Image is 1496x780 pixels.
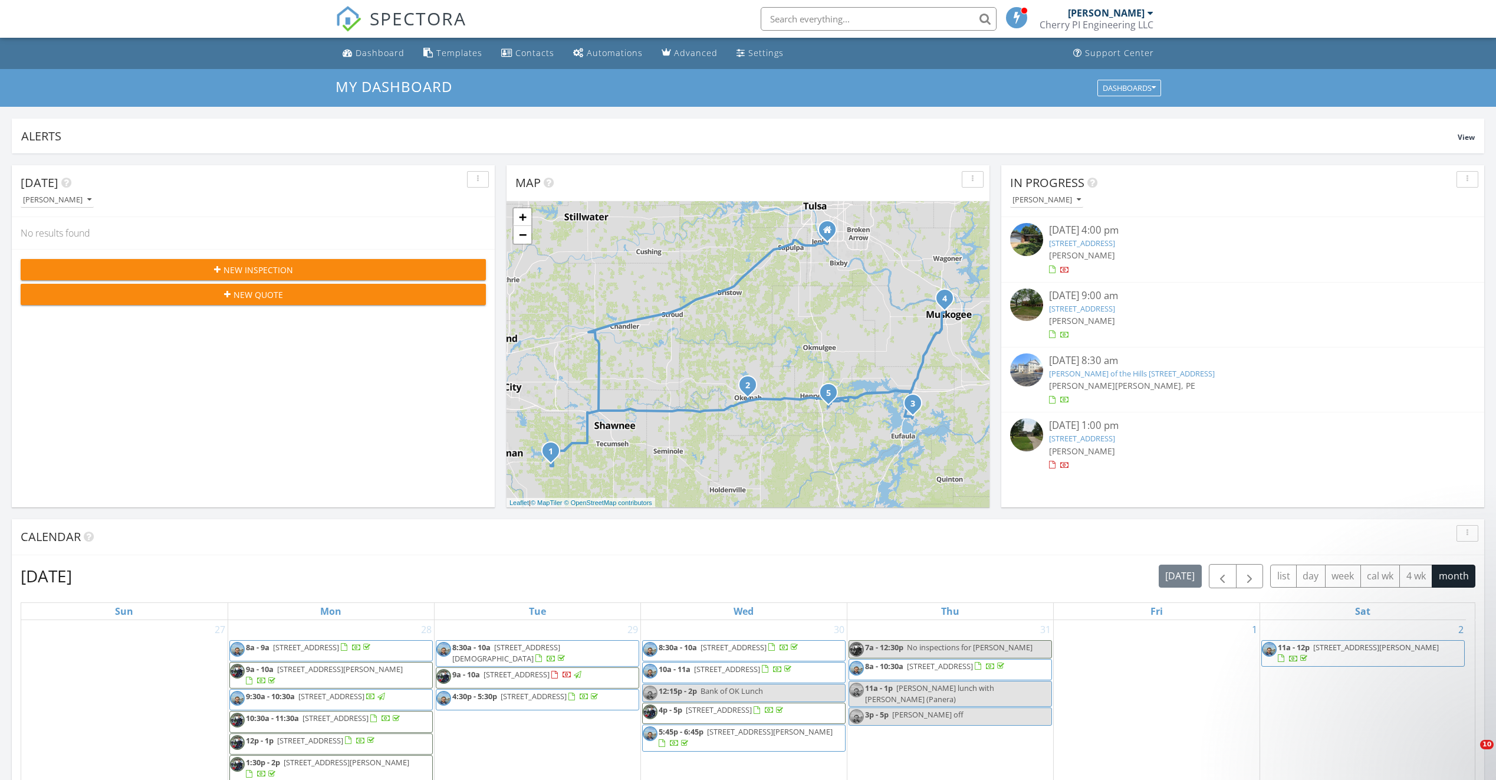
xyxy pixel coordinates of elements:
[849,683,864,697] img: 20210109_141743_002.jpg
[229,689,433,710] a: 9:30a - 10:30a [STREET_ADDRESS]
[587,47,643,58] div: Automations
[659,704,785,715] a: 4p - 5p [STREET_ADDRESS]
[23,196,91,204] div: [PERSON_NAME]
[1085,47,1154,58] div: Support Center
[497,42,559,64] a: Contacts
[1049,380,1115,391] span: [PERSON_NAME]
[831,620,847,639] a: Go to July 30, 2025
[356,47,405,58] div: Dashboard
[707,726,833,737] span: [STREET_ADDRESS][PERSON_NAME]
[1353,603,1373,620] a: Saturday
[659,642,800,653] a: 8:30a - 10a [STREET_ADDRESS]
[230,757,245,772] img: screenshot_20250602_145829.png
[748,47,784,58] div: Settings
[761,7,997,31] input: Search everything...
[865,683,893,693] span: 11a - 1p
[745,382,750,390] i: 2
[284,757,409,768] span: [STREET_ADDRESS][PERSON_NAME]
[246,642,269,653] span: 8a - 9a
[336,77,452,96] span: My Dashboard
[643,664,657,679] img: 20210109_141743_002.jpg
[246,757,280,768] span: 1:30p - 2p
[1049,433,1115,444] a: [STREET_ADDRESS]
[1010,353,1043,386] img: streetview
[1209,564,1237,588] button: Previous month
[336,16,466,41] a: SPECTORA
[1068,7,1145,19] div: [PERSON_NAME]
[1115,380,1195,391] span: [PERSON_NAME], PE
[849,709,864,724] img: 20210109_141743_002.jpg
[507,498,655,508] div: |
[452,642,560,664] span: [STREET_ADDRESS][DEMOGRAPHIC_DATA]
[1261,640,1465,667] a: 11a - 12p [STREET_ADDRESS][PERSON_NAME]
[1038,620,1053,639] a: Go to July 31, 2025
[849,661,864,676] img: 20210109_141743_002.jpg
[246,713,299,723] span: 10:30a - 11:30a
[229,662,433,689] a: 9a - 10a [STREET_ADDRESS][PERSON_NAME]
[642,640,846,661] a: 8:30a - 10a [STREET_ADDRESS]
[1010,223,1475,276] a: [DATE] 4:00 pm [STREET_ADDRESS] [PERSON_NAME]
[229,733,433,755] a: 12p - 1p [STREET_ADDRESS]
[277,735,343,746] span: [STREET_ADDRESS]
[1049,368,1215,379] a: [PERSON_NAME] of the Hills [STREET_ADDRESS]
[849,659,1052,680] a: 8a - 10:30a [STREET_ADDRESS]
[657,42,722,64] a: Advanced
[1010,192,1083,208] button: [PERSON_NAME]
[21,284,486,305] button: New Quote
[849,642,864,657] img: screenshot_20250602_145829.png
[436,640,639,667] a: 8:30a - 10a [STREET_ADDRESS][DEMOGRAPHIC_DATA]
[21,259,486,280] button: New Inspection
[230,713,245,727] img: screenshot_20250602_145829.png
[731,603,756,620] a: Wednesday
[643,642,657,657] img: 20210109_141743_002.jpg
[12,217,495,249] div: No results found
[246,757,409,779] a: 1:30p - 2p [STREET_ADDRESS][PERSON_NAME]
[1270,565,1297,588] button: list
[548,448,553,456] i: 1
[625,620,640,639] a: Go to July 29, 2025
[1010,418,1043,451] img: streetview
[419,620,434,639] a: Go to July 28, 2025
[246,642,373,653] a: 8a - 9a [STREET_ADDRESS]
[907,642,1033,653] span: No inspections for [PERSON_NAME]
[1278,642,1439,664] a: 11a - 12p [STREET_ADDRESS][PERSON_NAME]
[1097,80,1161,96] button: Dashboards
[452,691,497,702] span: 4:30p - 5:30p
[1250,620,1260,639] a: Go to August 1, 2025
[230,691,245,706] img: 20210109_141743_002.jpg
[1010,289,1475,341] a: [DATE] 9:00 am [STREET_ADDRESS] [PERSON_NAME]
[942,295,947,303] i: 4
[694,664,760,674] span: [STREET_ADDRESS]
[452,669,583,680] a: 9a - 10a [STREET_ADDRESS]
[659,664,691,674] span: 10a - 11a
[643,726,657,741] img: 20210109_141743_002.jpg
[452,642,567,664] a: 8:30a - 10a [STREET_ADDRESS][DEMOGRAPHIC_DATA]
[1325,565,1361,588] button: week
[1432,565,1475,588] button: month
[436,689,639,710] a: 4:30p - 5:30p [STREET_ADDRESS]
[515,175,541,191] span: Map
[246,691,387,702] a: 9:30a - 10:30a [STREET_ADDRESS]
[643,704,657,719] img: screenshot_20250602_145829.png
[230,735,245,750] img: screenshot_20250602_145829.png
[1236,564,1264,588] button: Next month
[223,264,293,276] span: New Inspection
[642,662,846,683] a: 10a - 11a [STREET_ADDRESS]
[234,289,283,301] span: New Quote
[1262,642,1277,657] img: 20210109_141743_002.jpg
[564,499,652,506] a: © OpenStreetMap contributors
[865,683,994,704] span: [PERSON_NAME] lunch with [PERSON_NAME] (Panera)
[1049,238,1115,248] a: [STREET_ADDRESS]
[246,664,403,686] a: 9a - 10a [STREET_ADDRESS][PERSON_NAME]
[1049,289,1437,303] div: [DATE] 9:00 am
[514,208,531,226] a: Zoom in
[1049,315,1115,326] span: [PERSON_NAME]
[370,6,466,31] span: SPECTORA
[531,499,563,506] a: © MapTiler
[436,669,451,684] img: screenshot_20250602_145829.png
[1278,642,1310,653] span: 11a - 12p
[527,603,548,620] a: Tuesday
[1313,642,1439,653] span: [STREET_ADDRESS][PERSON_NAME]
[21,175,58,191] span: [DATE]
[1010,289,1043,322] img: streetview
